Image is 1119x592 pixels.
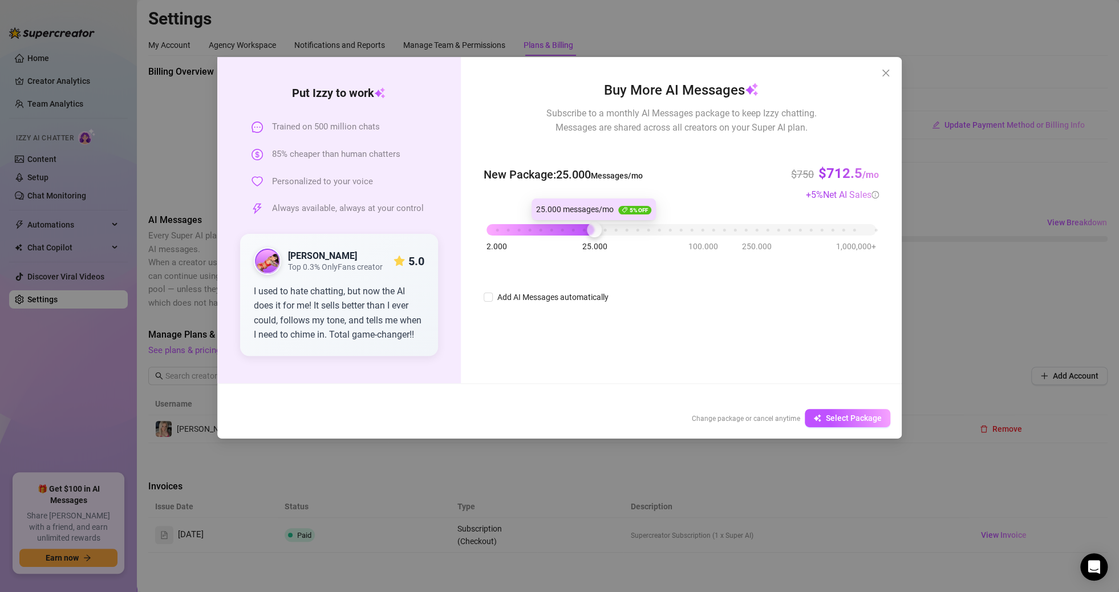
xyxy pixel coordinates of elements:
span: Trained on 500 million chats [272,120,380,134]
span: + 5 % [806,189,879,200]
button: Close [877,64,895,82]
button: Select Package [805,409,890,427]
span: Personalized to your voice [272,175,373,189]
span: thunderbolt [252,203,263,214]
span: info-circle [871,191,879,198]
span: Top 0.3% OnlyFans creator [288,262,383,272]
span: 1,000,000+ [836,240,876,253]
img: public [255,249,280,274]
span: Change package or cancel anytime [692,415,800,423]
span: heart [252,176,263,187]
span: Close [877,68,895,78]
del: $750 [791,168,814,180]
span: 250.000 [742,240,772,253]
span: 2.000 [486,240,507,253]
h3: $712.5 [818,165,879,183]
span: close [881,68,890,78]
span: 85% cheaper than human chatters [272,148,400,161]
span: dollar [252,149,263,160]
div: Add AI Messages automatically [497,291,609,303]
span: tag [622,207,627,213]
div: Net AI Sales [823,188,879,202]
strong: 5.0 [408,254,424,268]
span: 5 % OFF [618,206,651,214]
span: Select Package [826,413,882,423]
span: 100.000 [688,240,717,253]
strong: [PERSON_NAME] [288,250,357,261]
span: message [252,121,263,133]
span: Buy More AI Messages [604,80,759,102]
span: /mo [862,169,879,180]
span: 25.000 messages/mo [536,205,614,214]
span: star [394,256,405,267]
span: New Package : 25.000 [484,166,643,184]
div: Open Intercom Messenger [1080,553,1108,581]
span: Subscribe to a monthly AI Messages package to keep Izzy chatting. Messages are shared across all ... [546,106,816,135]
div: I used to hate chatting, but now the AI does it for me! It sells better than I ever could, follow... [254,284,424,342]
span: 25.000 [582,240,607,253]
strong: Put Izzy to work [292,86,386,100]
span: Always available, always at your control [272,202,424,216]
span: Messages/mo [591,171,643,180]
